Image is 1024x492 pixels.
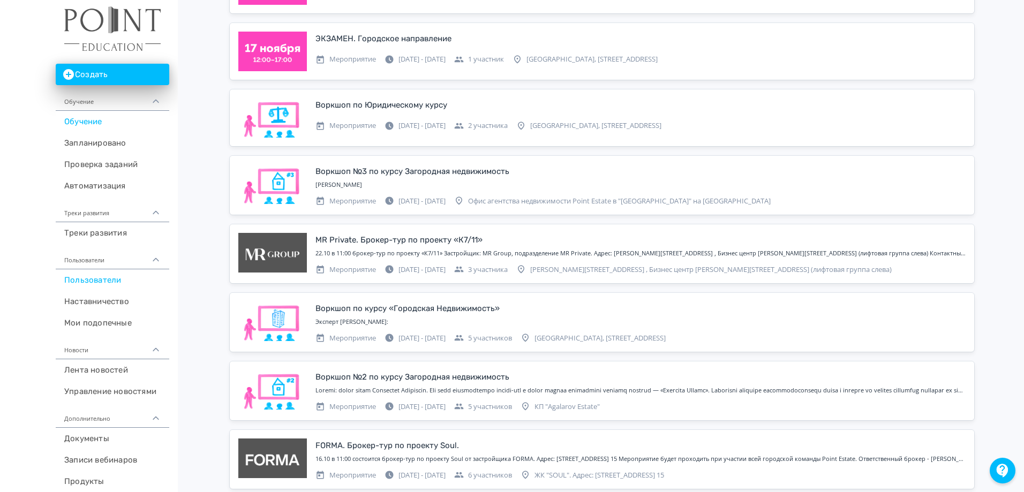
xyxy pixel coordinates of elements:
a: FORMA. Брокер-тур по проекту Soul.16.10 в 11:00 состоится брокер-тур по проекту Soul от застройщи... [230,430,974,489]
div: 5 участников [454,402,512,412]
div: 2 участника [454,120,508,131]
button: Создать [56,64,169,85]
div: [DATE] - [DATE] [385,196,446,207]
div: Воркшоп по Юридическому курсу [315,99,447,111]
a: Обучение [56,111,169,132]
div: FORMA. Брокер-тур по проекту Soul. [315,440,459,452]
a: Проверка заданий [56,154,169,175]
div: Спикер: автор курса Постоенко Станислав. Вас ждёт незабываемый брокер-тур в самый лучший загородн... [315,386,966,395]
div: [GEOGRAPHIC_DATA], [STREET_ADDRESS] [521,333,666,344]
a: Управление новостями [56,381,169,402]
img: https://files.teachbase.ru/system/account/58038/logo/medium-97ce4804649a7c623cb39ef927fe1cc2.png [64,6,161,51]
div: [DATE] - [DATE] [385,54,446,65]
a: ЭКЗАМЕН. Городское направлениеМероприятие[DATE] - [DATE]1 участник[GEOGRAPHIC_DATA], [STREET_ADDR... [230,23,974,80]
div: Новости [56,334,169,359]
div: Мероприятие [315,333,376,344]
div: Дополнительно [56,402,169,428]
div: Воркшоп №2 по курсу Загородная недвижимость [315,371,509,383]
div: Мероприятие [315,196,376,207]
div: Мероприятие [315,470,376,481]
a: Треки развития [56,222,169,244]
div: Обучение [56,85,169,111]
div: [GEOGRAPHIC_DATA], [STREET_ADDRESS] [513,54,658,65]
a: Воркшоп №2 по курсу Загородная недвижимостьLoremi: dolor sitam Consectet Adipiscin. Eli sedd eius... [230,361,974,420]
div: Темирханова [315,180,966,190]
a: Наставничество [56,291,169,312]
div: Треки развития [56,196,169,222]
div: [DATE] - [DATE] [385,402,446,412]
div: 3 участника [454,264,508,275]
a: Воркшоп по Юридическому курсуМероприятие[DATE] - [DATE]2 участника[GEOGRAPHIC_DATA], [STREET_ADDR... [230,89,974,146]
div: [DATE] - [DATE] [385,120,446,131]
div: 16.10 в 11:00 состоится брокер-тур по проекту Soul от застройщика FORMA. Адрес: Москва, ул. Часов... [315,455,966,464]
div: Офис агентства недвижимости Point Estate в "[GEOGRAPHIC_DATA]" на [GEOGRAPHIC_DATA] [454,196,771,207]
div: [DATE] - [DATE] [385,470,446,481]
div: Пользователи [56,244,169,269]
a: Продукты [56,471,169,492]
div: [DATE] - [DATE] [385,333,446,344]
div: ЖК "SOUL". Адрес: [STREET_ADDRESS] 15 [521,470,664,481]
div: 1 участник [454,54,504,65]
div: [DATE] - [DATE] [385,264,446,275]
div: Воркшоп №3 по курсу Загородная недвижимость [315,165,509,178]
div: 5 участников [454,333,512,344]
div: [PERSON_NAME][STREET_ADDRESS] , Бизнес центр [PERSON_NAME][STREET_ADDRESS] (лифтовая группа слева) [516,264,892,275]
a: Пользователи [56,269,169,291]
a: Лента новостей [56,359,169,381]
div: Воркшоп по курсу «Городская Недвижимость» [315,302,500,315]
div: ЭКЗАМЕН. Городское направление [315,33,451,45]
a: Записи вебинаров [56,449,169,471]
div: Эксперт Наиля Абайдулина: [315,317,966,327]
a: Запланировано [56,132,169,154]
a: Воркшоп по курсу «Городская Недвижимость»Эксперт [PERSON_NAME]:Мероприятие[DATE] - [DATE]5 участн... [230,293,974,352]
div: Мероприятие [315,54,376,65]
div: КП "Agalarov Estate" [521,402,600,412]
div: Мероприятие [315,264,376,275]
div: Мероприятие [315,120,376,131]
a: MR Private. Брокер-тур по проекту «К7/11»22.10 в 11:00 брокер-тур по проекту «К7/11» Застройщик: ... [230,224,974,283]
div: [GEOGRAPHIC_DATA], [STREET_ADDRESS] [516,120,661,131]
a: Автоматизация [56,175,169,196]
div: 22.10 в 11:00 брокер-тур по проекту «К7/11» Застройщик: MR Group, подразделение MR Private. Адрес... [315,249,966,258]
div: Мероприятие [315,402,376,412]
a: Воркшоп №3 по курсу Загородная недвижимость[PERSON_NAME]Мероприятие[DATE] - [DATE]Офис агентства ... [230,156,974,215]
div: 6 участников [454,470,512,481]
div: MR Private. Брокер-тур по проекту «К7/11» [315,234,483,246]
a: Документы [56,428,169,449]
a: Мои подопечные [56,312,169,334]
